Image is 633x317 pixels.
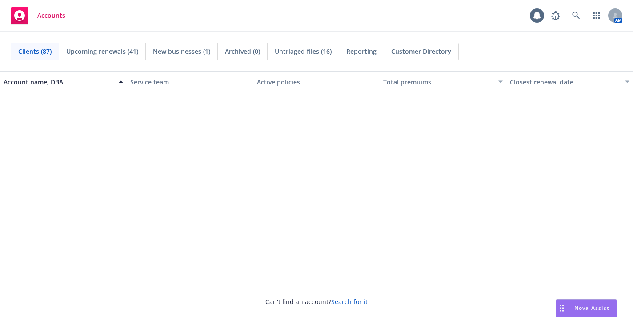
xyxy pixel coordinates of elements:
[7,3,69,28] a: Accounts
[253,71,380,92] button: Active policies
[153,47,210,56] span: New businesses (1)
[265,297,368,306] span: Can't find an account?
[574,304,609,312] span: Nova Assist
[275,47,332,56] span: Untriaged files (16)
[66,47,138,56] span: Upcoming renewals (41)
[547,7,565,24] a: Report a Bug
[37,12,65,19] span: Accounts
[130,77,250,87] div: Service team
[18,47,52,56] span: Clients (87)
[510,77,620,87] div: Closest renewal date
[257,77,377,87] div: Active policies
[567,7,585,24] a: Search
[127,71,253,92] button: Service team
[391,47,451,56] span: Customer Directory
[556,300,567,317] div: Drag to move
[225,47,260,56] span: Archived (0)
[331,297,368,306] a: Search for it
[346,47,377,56] span: Reporting
[383,77,493,87] div: Total premiums
[4,77,113,87] div: Account name, DBA
[556,299,617,317] button: Nova Assist
[506,71,633,92] button: Closest renewal date
[380,71,506,92] button: Total premiums
[588,7,605,24] a: Switch app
